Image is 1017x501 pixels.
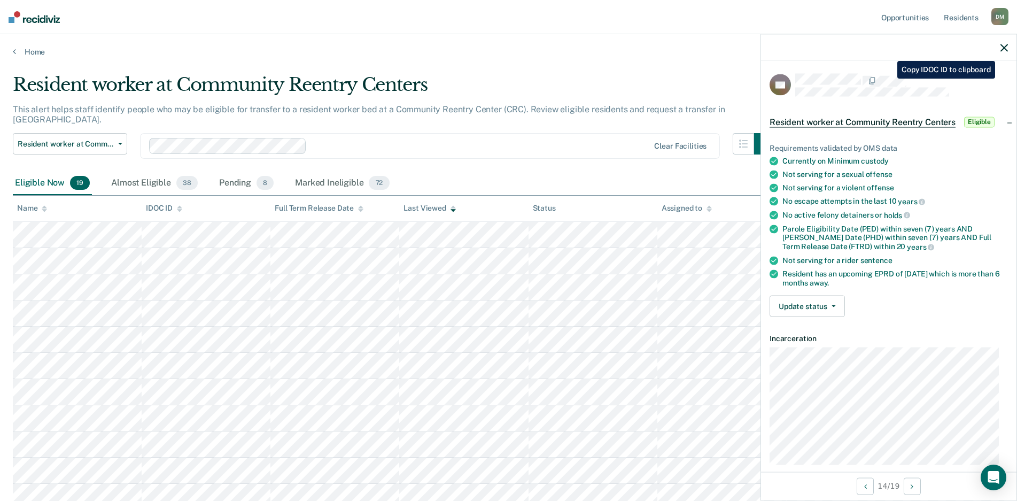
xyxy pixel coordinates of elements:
[257,176,274,190] span: 8
[810,278,829,287] span: away.
[13,47,1004,57] a: Home
[770,117,956,127] span: Resident worker at Community Reentry Centers
[770,296,845,317] button: Update status
[9,11,60,23] img: Recidiviz
[898,197,925,206] span: years
[654,142,707,151] div: Clear facilities
[991,8,1008,25] div: D M
[981,465,1006,490] div: Open Intercom Messenger
[13,74,775,104] div: Resident worker at Community Reentry Centers
[533,204,556,213] div: Status
[770,334,1008,343] dt: Incarceration
[109,172,200,195] div: Almost Eligible
[13,104,725,125] p: This alert helps staff identify people who may be eligible for transfer to a resident worker bed ...
[13,172,92,195] div: Eligible Now
[403,204,455,213] div: Last Viewed
[867,183,894,192] span: offense
[176,176,198,190] span: 38
[761,105,1016,139] div: Resident worker at Community Reentry CentersEligible
[770,143,1008,152] div: Requirements validated by OMS data
[17,204,47,213] div: Name
[217,172,276,195] div: Pending
[861,157,889,165] span: custody
[782,256,1008,265] div: Not serving for a rider
[782,269,1008,287] div: Resident has an upcoming EPRD of [DATE] which is more than 6 months
[275,204,363,213] div: Full Term Release Date
[782,224,1008,251] div: Parole Eligibility Date (PED) within seven (7) years AND [PERSON_NAME] Date (PHD) within seven (7...
[782,183,1008,192] div: Not serving for a violent
[782,197,1008,206] div: No escape attempts in the last 10
[866,170,892,179] span: offense
[18,140,114,149] span: Resident worker at Community Reentry Centers
[860,256,892,264] span: sentence
[369,176,389,190] span: 72
[146,204,182,213] div: IDOC ID
[782,211,1008,220] div: No active felony detainers or
[293,172,391,195] div: Marked Ineligible
[857,477,874,495] button: Previous Opportunity
[904,477,921,495] button: Next Opportunity
[70,176,90,190] span: 19
[782,170,1008,179] div: Not serving for a sexual
[662,204,712,213] div: Assigned to
[782,157,1008,166] div: Currently on Minimum
[964,117,995,127] span: Eligible
[884,211,910,219] span: holds
[907,243,934,251] span: years
[761,472,1016,500] div: 14 / 19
